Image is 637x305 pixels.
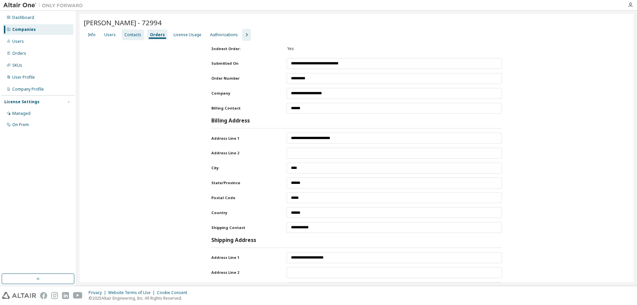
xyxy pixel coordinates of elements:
[211,225,276,230] label: Shipping Contact
[150,32,165,38] div: Orders
[3,2,86,9] img: Altair One
[88,32,96,38] div: Info
[211,76,276,81] label: Order Number
[12,63,22,68] div: SKUs
[12,15,34,20] div: Dashboard
[211,210,276,215] label: Country
[12,51,26,56] div: Orders
[2,292,36,299] img: altair_logo.svg
[210,32,238,38] div: Authorizations
[124,32,141,38] div: Contacts
[89,295,191,301] p: © 2025 Altair Engineering, Inc. All Rights Reserved.
[174,32,201,38] div: License Usage
[211,270,276,275] label: Address Line 2
[40,292,47,299] img: facebook.svg
[4,99,39,105] div: License Settings
[211,46,274,51] label: Indirect Order:
[211,117,250,124] h3: Billing Address
[211,237,256,244] h3: Shipping Address
[104,32,116,38] div: Users
[12,75,35,80] div: User Profile
[211,165,276,171] label: City
[89,290,108,295] div: Privacy
[211,150,276,156] label: Address Line 2
[211,195,276,200] label: Postal Code
[12,39,24,44] div: Users
[287,46,502,51] div: Yes
[211,255,276,260] label: Address Line 1
[211,136,276,141] label: Address Line 1
[51,292,58,299] img: instagram.svg
[62,292,69,299] img: linkedin.svg
[211,61,276,66] label: Submitted On
[211,106,276,111] label: Billing Contact
[12,87,44,92] div: Company Profile
[211,91,276,96] label: Company
[73,292,83,299] img: youtube.svg
[211,180,276,186] label: State/Province
[12,111,31,116] div: Managed
[84,18,162,27] span: [PERSON_NAME] - 72994
[108,290,157,295] div: Website Terms of Use
[12,122,29,127] div: On Prem
[12,27,36,32] div: Companies
[157,290,191,295] div: Cookie Consent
